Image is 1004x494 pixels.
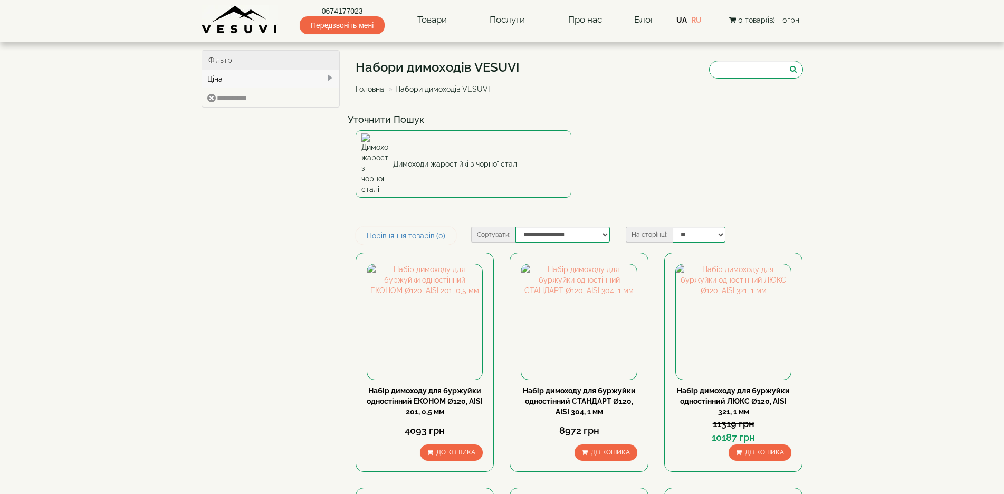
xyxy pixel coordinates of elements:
[626,227,673,243] label: На сторінці:
[367,264,482,379] img: Набір димоходу для буржуйки одностінний ЕКОНОМ Ø120, AISI 201, 0,5 мм
[729,444,791,461] button: До кошика
[356,85,384,93] a: Головна
[738,16,799,24] span: 0 товар(ів) - 0грн
[367,424,483,438] div: 4093 грн
[676,264,791,379] img: Набір димоходу для буржуйки одностінний ЛЮКС Ø120, AISI 321, 1 мм
[386,84,490,94] li: Набори димоходів VESUVI
[361,133,388,195] img: Димоходи жаростійкі з чорної сталі
[675,431,791,444] div: 10187 грн
[677,386,790,416] a: Набір димоходу для буржуйки одностінний ЛЮКС Ø120, AISI 321, 1 мм
[420,444,483,461] button: До кошика
[471,227,515,243] label: Сортувати:
[407,8,457,32] a: Товари
[558,8,613,32] a: Про нас
[356,130,571,198] a: Димоходи жаростійкі з чорної сталі Димоходи жаростійкі з чорної сталі
[479,8,536,32] a: Послуги
[356,227,456,245] a: Порівняння товарів (0)
[367,386,483,416] a: Набір димоходу для буржуйки одностінний ЕКОНОМ Ø120, AISI 201, 0,5 мм
[676,16,687,24] a: UA
[348,114,811,125] h4: Уточнити Пошук
[300,16,385,34] span: Передзвоніть мені
[675,417,791,431] div: 11319 грн
[726,14,802,26] button: 0 товар(ів) - 0грн
[300,6,385,16] a: 0674177023
[523,386,636,416] a: Набір димоходу для буржуйки одностінний СТАНДАРТ Ø120, AISI 304, 1 мм
[202,70,340,88] div: Ціна
[745,449,784,456] span: До кошика
[202,5,278,34] img: Завод VESUVI
[521,264,636,379] img: Набір димоходу для буржуйки одностінний СТАНДАРТ Ø120, AISI 304, 1 мм
[356,61,520,74] h1: Набори димоходів VESUVI
[436,449,475,456] span: До кошика
[521,424,637,438] div: 8972 грн
[202,51,340,70] div: Фільтр
[691,16,702,24] a: RU
[634,14,654,25] a: Блог
[591,449,630,456] span: До кошика
[575,444,637,461] button: До кошика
